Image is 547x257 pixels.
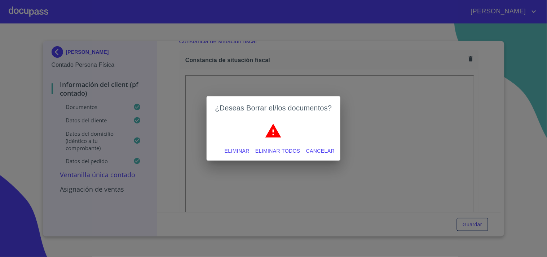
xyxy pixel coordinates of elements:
[215,102,332,114] h2: ¿Deseas Borrar el/los documentos?
[255,147,300,156] span: Eliminar todos
[225,147,250,156] span: Eliminar
[306,147,335,156] span: Cancelar
[252,144,303,158] button: Eliminar todos
[303,144,338,158] button: Cancelar
[222,144,252,158] button: Eliminar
